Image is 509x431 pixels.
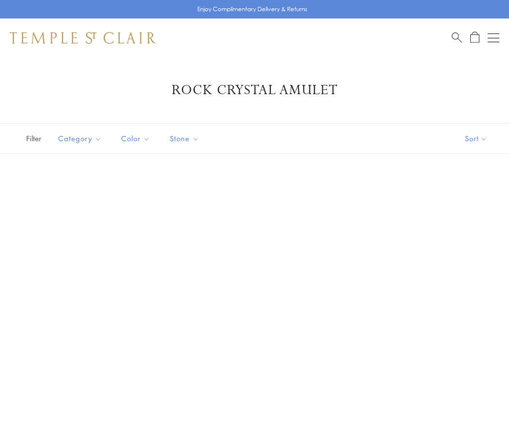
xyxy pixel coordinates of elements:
[197,4,307,14] p: Enjoy Complimentary Delivery & Returns
[470,32,479,44] a: Open Shopping Bag
[452,32,462,44] a: Search
[10,32,156,44] img: Temple St. Clair
[114,128,158,149] button: Color
[443,124,509,153] button: Show sort by
[488,32,499,44] button: Open navigation
[162,128,207,149] button: Stone
[24,82,485,99] h1: Rock Crystal Amulet
[116,133,158,145] span: Color
[165,133,207,145] span: Stone
[51,128,109,149] button: Category
[53,133,109,145] span: Category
